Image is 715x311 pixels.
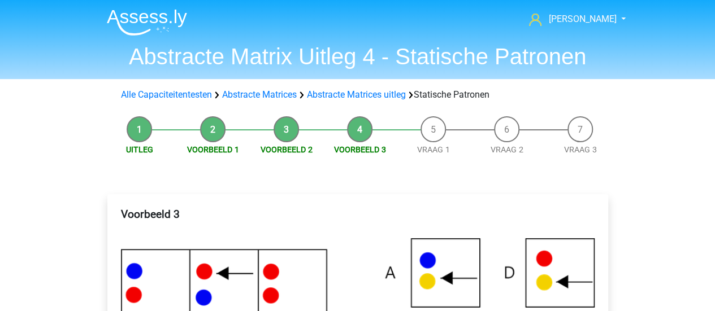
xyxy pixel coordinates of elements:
[417,145,450,154] a: Vraag 1
[107,9,187,36] img: Assessly
[261,145,313,154] a: Voorbeeld 2
[491,145,523,154] a: Vraag 2
[548,14,616,24] span: [PERSON_NAME]
[126,145,153,154] a: Uitleg
[334,145,386,154] a: Voorbeeld 3
[564,145,597,154] a: Vraag 3
[307,89,406,100] a: Abstracte Matrices uitleg
[116,88,599,102] div: Statische Patronen
[98,43,618,70] h1: Abstracte Matrix Uitleg 4 - Statische Patronen
[121,89,212,100] a: Alle Capaciteitentesten
[222,89,297,100] a: Abstracte Matrices
[187,145,239,154] a: Voorbeeld 1
[121,208,180,221] b: Voorbeeld 3
[525,12,617,26] a: [PERSON_NAME]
